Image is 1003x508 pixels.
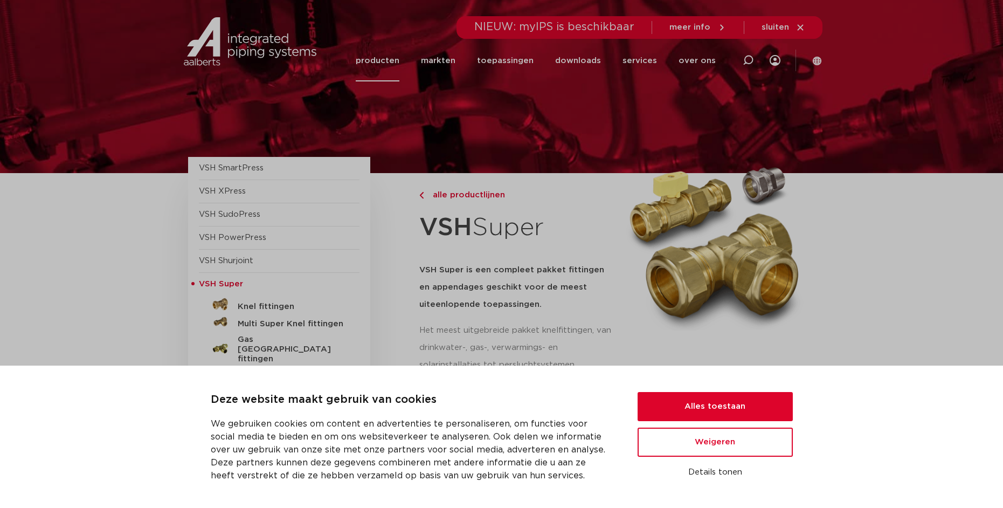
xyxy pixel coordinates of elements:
[638,428,793,457] button: Weigeren
[356,40,399,81] a: producten
[669,23,710,31] span: meer info
[199,280,243,288] span: VSH Super
[211,392,612,409] p: Deze website maakt gebruik van cookies
[199,210,260,218] a: VSH SudoPress
[238,335,344,364] h5: Gas [GEOGRAPHIC_DATA] fittingen
[474,22,634,32] span: NIEUW: myIPS is beschikbaar
[419,189,614,202] a: alle productlijnen
[419,207,614,249] h1: Super
[638,392,793,421] button: Alles toestaan
[419,262,614,313] h5: VSH Super is een compleet pakket fittingen en appendages geschikt voor de meest uiteenlopende toe...
[199,331,359,364] a: Gas [GEOGRAPHIC_DATA] fittingen
[199,187,246,195] a: VSH XPress
[356,40,716,81] nav: Menu
[419,192,424,199] img: chevron-right.svg
[419,215,472,240] strong: VSH
[199,257,253,265] a: VSH Shurjoint
[211,417,612,482] p: We gebruiken cookies om content en advertenties te personaliseren, om functies voor social media ...
[199,234,266,242] a: VSH PowerPress
[669,23,727,32] a: meer info
[426,191,505,199] span: alle productlijnen
[238,302,344,312] h5: Knel fittingen
[622,40,657,81] a: services
[762,23,789,31] span: sluiten
[199,164,264,172] a: VSH SmartPress
[199,313,359,331] a: Multi Super Knel fittingen
[419,322,614,374] p: Het meest uitgebreide pakket knelfittingen, van drinkwater-, gas-, verwarmings- en solarinstallat...
[477,40,534,81] a: toepassingen
[762,23,805,32] a: sluiten
[679,40,716,81] a: over ons
[555,40,601,81] a: downloads
[638,463,793,482] button: Details tonen
[199,296,359,313] a: Knel fittingen
[421,40,455,81] a: markten
[238,319,344,329] h5: Multi Super Knel fittingen
[199,364,359,381] a: afsluiters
